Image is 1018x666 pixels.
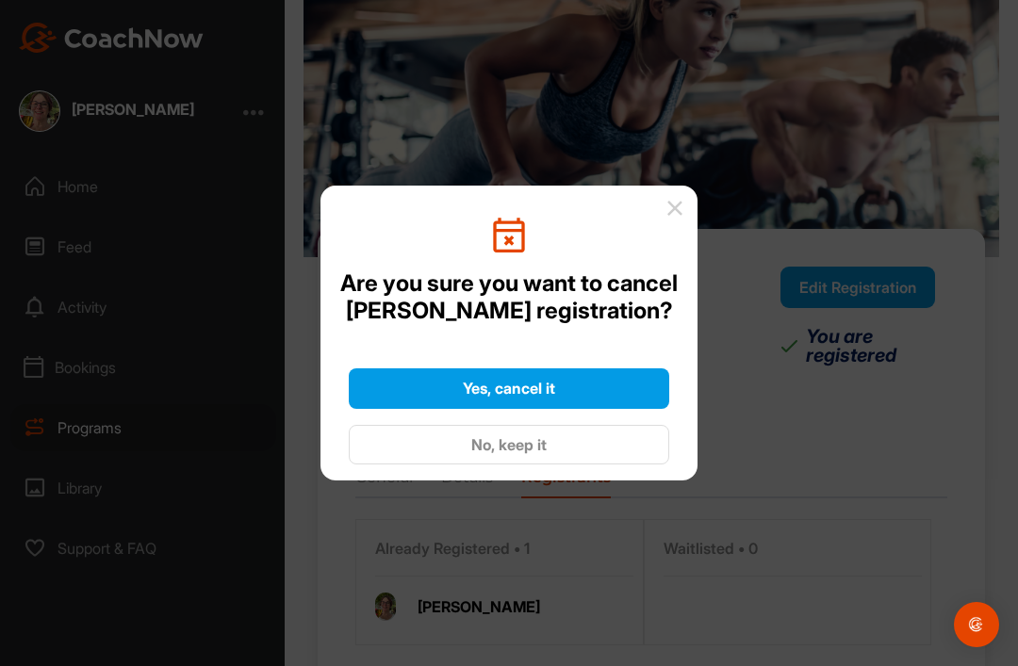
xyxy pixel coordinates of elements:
button: No, keep it [349,425,669,465]
div: Open Intercom Messenger [954,602,999,647]
span: No, keep it [471,435,547,454]
span: Yes, cancel it [463,379,555,398]
img: envelope [667,201,682,216]
img: svg+xml;base64,PHN2ZyB3aWR0aD0iNDAiIGhlaWdodD0iNDEiIHZpZXdCb3g9IjAgMCA0MCA0MSIgZmlsbD0ibm9uZSIgeG... [490,216,528,254]
p: Are you sure you want to cancel [PERSON_NAME] registration? [336,269,682,325]
button: Yes, cancel it [349,368,669,409]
